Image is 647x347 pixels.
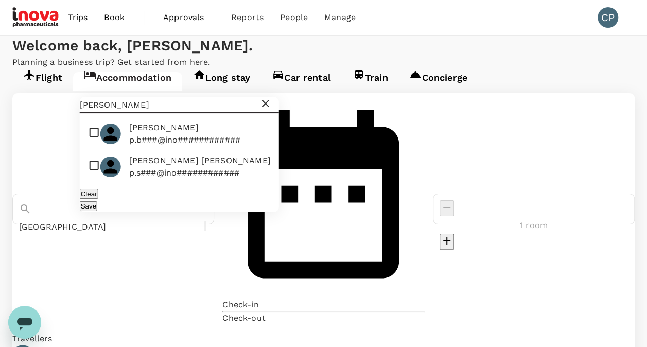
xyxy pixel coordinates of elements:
span: Trips [68,11,88,24]
a: Car rental [261,72,342,91]
div: Travellers [12,333,635,345]
input: Add rooms [440,217,628,234]
span: Reports [231,11,264,24]
div: CP [598,7,618,28]
a: Train [342,72,399,91]
img: iNova Pharmaceuticals [12,6,60,29]
a: Long stay [182,72,261,91]
button: decrease [440,234,454,250]
iframe: Button to launch messaging window [8,306,41,339]
p: Check-in [222,299,258,311]
span: Approvals [163,11,215,24]
input: Search cities, hotels, work locations [19,219,179,235]
button: Open [206,225,208,228]
span: Manage [324,11,356,24]
button: Clear [80,189,98,199]
span: Book [104,11,125,24]
a: Concierge [398,72,478,91]
a: Accommodation [73,72,182,91]
div: Welcome back , [PERSON_NAME] . [12,36,635,56]
button: Clear [204,221,206,231]
p: Check-out [222,312,265,324]
p: Planning a business trip? Get started from here. [12,56,635,68]
input: Search for traveller [80,97,259,113]
span: People [280,11,308,24]
button: Save [80,201,97,211]
a: Flight [12,72,73,91]
button: decrease [440,200,454,216]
